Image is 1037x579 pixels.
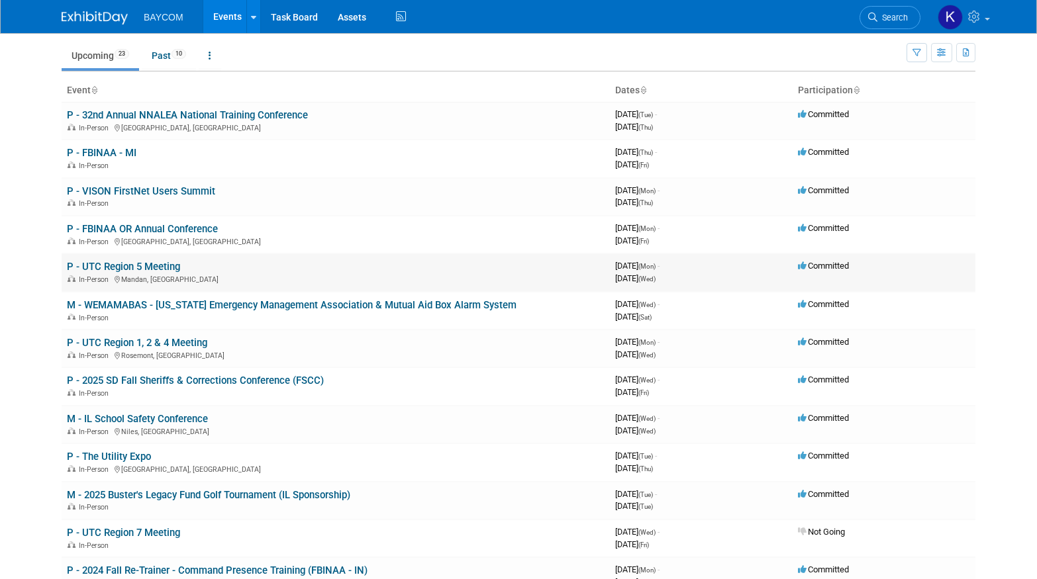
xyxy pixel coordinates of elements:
span: In-Person [79,275,113,284]
img: In-Person Event [68,199,75,206]
span: [DATE] [615,312,652,322]
span: [DATE] [615,223,660,233]
span: (Fri) [638,161,649,169]
th: Participation [793,79,975,102]
div: Niles, [GEOGRAPHIC_DATA] [67,425,605,436]
span: In-Person [79,314,113,322]
span: [DATE] [615,349,656,359]
a: P - 2024 Fall Re-Trainer - Command Presence Training (FBINAA - IN) [67,564,368,576]
span: [DATE] [615,451,657,461]
span: Search [877,13,908,22]
span: - [655,109,657,119]
span: Committed [798,109,849,119]
span: - [658,413,660,423]
div: [GEOGRAPHIC_DATA], [GEOGRAPHIC_DATA] [67,122,605,132]
a: P - 32nd Annual NNALEA National Training Conference [67,109,308,121]
a: M - IL School Safety Conference [67,413,208,425]
span: (Mon) [638,225,656,232]
span: - [658,223,660,233]
span: Committed [798,223,849,233]
span: - [658,564,660,574]
img: In-Person Event [68,465,75,472]
span: BAYCOM [144,12,183,22]
span: Committed [798,413,849,423]
span: [DATE] [615,236,649,245]
span: - [655,489,657,499]
span: [DATE] [615,299,660,309]
span: [DATE] [615,159,649,169]
img: In-Person Event [68,275,75,282]
span: Committed [798,261,849,271]
a: P - FBINAA - MI [67,147,136,159]
span: (Thu) [638,199,653,206]
span: Committed [798,451,849,461]
span: [DATE] [615,109,657,119]
span: (Tue) [638,491,653,498]
span: [DATE] [615,197,653,207]
a: Search [860,6,920,29]
th: Dates [610,79,793,102]
div: Mandan, [GEOGRAPHIC_DATA] [67,273,605,284]
span: [DATE] [615,147,657,157]
img: In-Person Event [68,314,75,320]
span: [DATE] [615,375,660,384]
span: (Wed) [638,377,656,384]
span: - [658,337,660,347]
a: Sort by Participation Type [853,85,860,95]
span: [DATE] [615,425,656,435]
span: (Mon) [638,263,656,270]
a: P - The Utility Expo [67,451,151,463]
a: M - 2025 Buster's Legacy Fund Golf Tournament (IL Sponsorship) [67,489,350,501]
span: (Fri) [638,389,649,396]
img: In-Person Event [68,124,75,130]
span: - [658,527,660,537]
span: (Fri) [638,238,649,245]
span: - [658,261,660,271]
img: In-Person Event [68,541,75,548]
span: Committed [798,147,849,157]
a: P - VISON FirstNet Users Summit [67,185,215,197]
a: P - UTC Region 5 Meeting [67,261,180,273]
span: [DATE] [615,463,653,473]
th: Event [62,79,610,102]
span: (Wed) [638,301,656,308]
span: In-Person [79,541,113,550]
span: [DATE] [615,337,660,347]
span: [DATE] [615,564,660,574]
span: Committed [798,375,849,384]
span: [DATE] [615,387,649,397]
span: [DATE] [615,489,657,499]
a: P - FBINAA OR Annual Conference [67,223,218,235]
img: In-Person Event [68,389,75,396]
span: In-Person [79,351,113,360]
span: (Mon) [638,187,656,195]
span: In-Person [79,199,113,208]
a: Sort by Start Date [640,85,646,95]
span: (Wed) [638,275,656,283]
span: (Mon) [638,566,656,574]
span: (Thu) [638,465,653,472]
span: - [658,375,660,384]
span: In-Person [79,503,113,512]
span: In-Person [79,389,113,398]
img: In-Person Event [68,161,75,168]
span: - [658,185,660,195]
span: [DATE] [615,501,653,511]
a: P - UTC Region 7 Meeting [67,527,180,539]
span: In-Person [79,161,113,170]
img: In-Person Event [68,238,75,244]
a: P - UTC Region 1, 2 & 4 Meeting [67,337,207,349]
a: Upcoming23 [62,43,139,68]
span: [DATE] [615,185,660,195]
span: Committed [798,299,849,309]
span: 23 [115,49,129,59]
img: In-Person Event [68,503,75,510]
span: (Fri) [638,541,649,549]
span: In-Person [79,427,113,436]
span: (Wed) [638,427,656,435]
span: [DATE] [615,413,660,423]
span: Committed [798,489,849,499]
span: [DATE] [615,527,660,537]
span: Committed [798,185,849,195]
div: Rosemont, [GEOGRAPHIC_DATA] [67,349,605,360]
